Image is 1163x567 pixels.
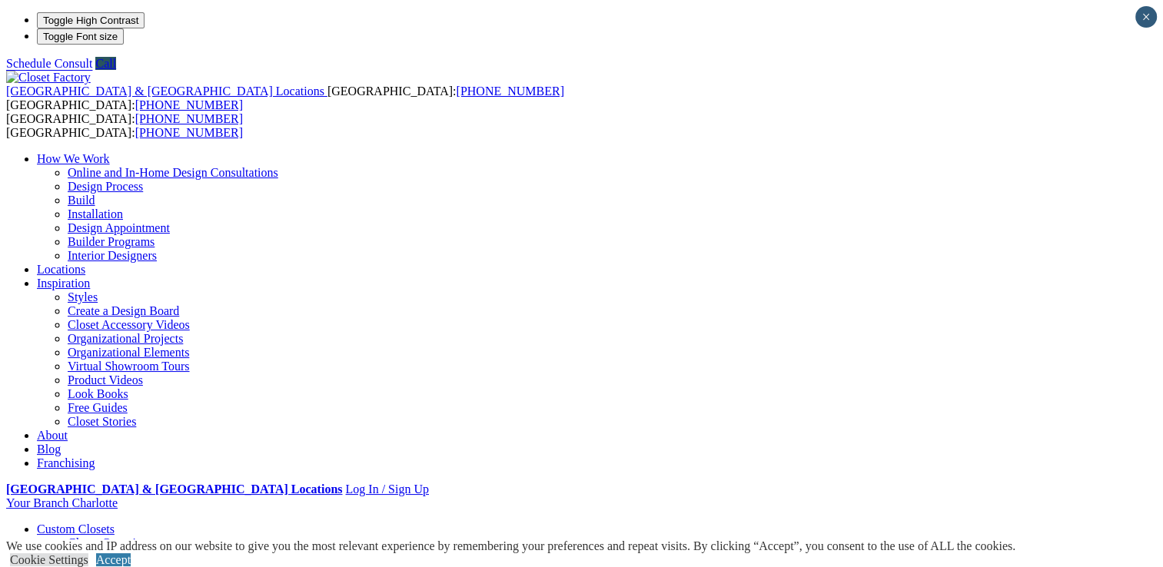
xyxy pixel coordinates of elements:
button: Toggle High Contrast [37,12,145,28]
a: Online and In-Home Design Consultations [68,166,278,179]
a: Organizational Projects [68,332,183,345]
a: Accept [96,553,131,566]
a: Locations [37,263,85,276]
a: Product Videos [68,373,143,386]
a: Interior Designers [68,249,157,262]
a: Blog [37,443,61,456]
a: Franchising [37,456,95,469]
a: Closet Accessory Videos [68,318,190,331]
button: Toggle Font size [37,28,124,45]
a: Custom Closets [37,522,115,535]
a: Cookie Settings [10,553,88,566]
a: Your Branch Charlotte [6,496,118,509]
a: Call [95,57,116,70]
span: Toggle Font size [43,31,118,42]
a: How We Work [37,152,110,165]
a: Virtual Showroom Tours [68,360,190,373]
a: About [37,429,68,442]
a: [PHONE_NUMBER] [135,98,243,111]
a: Schedule Consult [6,57,92,70]
span: [GEOGRAPHIC_DATA]: [GEOGRAPHIC_DATA]: [6,85,564,111]
a: Closet Stories [68,415,136,428]
span: Your Branch [6,496,68,509]
a: Build [68,194,95,207]
a: Log In / Sign Up [345,482,428,496]
a: [PHONE_NUMBER] [135,112,243,125]
button: Close [1135,6,1157,28]
span: Charlotte [71,496,118,509]
span: [GEOGRAPHIC_DATA] & [GEOGRAPHIC_DATA] Locations [6,85,324,98]
span: [GEOGRAPHIC_DATA]: [GEOGRAPHIC_DATA]: [6,112,243,139]
a: Inspiration [37,277,90,290]
a: Free Guides [68,401,128,414]
a: Design Process [68,180,143,193]
a: Create a Design Board [68,304,179,317]
a: Builder Programs [68,235,155,248]
a: [GEOGRAPHIC_DATA] & [GEOGRAPHIC_DATA] Locations [6,482,342,496]
img: Closet Factory [6,71,91,85]
a: [PHONE_NUMBER] [456,85,563,98]
a: Look Books [68,387,128,400]
a: Closet Organizers [68,536,156,549]
span: Toggle High Contrast [43,15,138,26]
a: Organizational Elements [68,346,189,359]
a: Installation [68,207,123,220]
a: Design Appointment [68,221,170,234]
a: Styles [68,290,98,303]
div: We use cookies and IP address on our website to give you the most relevant experience by remember... [6,539,1015,553]
a: [PHONE_NUMBER] [135,126,243,139]
a: [GEOGRAPHIC_DATA] & [GEOGRAPHIC_DATA] Locations [6,85,327,98]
